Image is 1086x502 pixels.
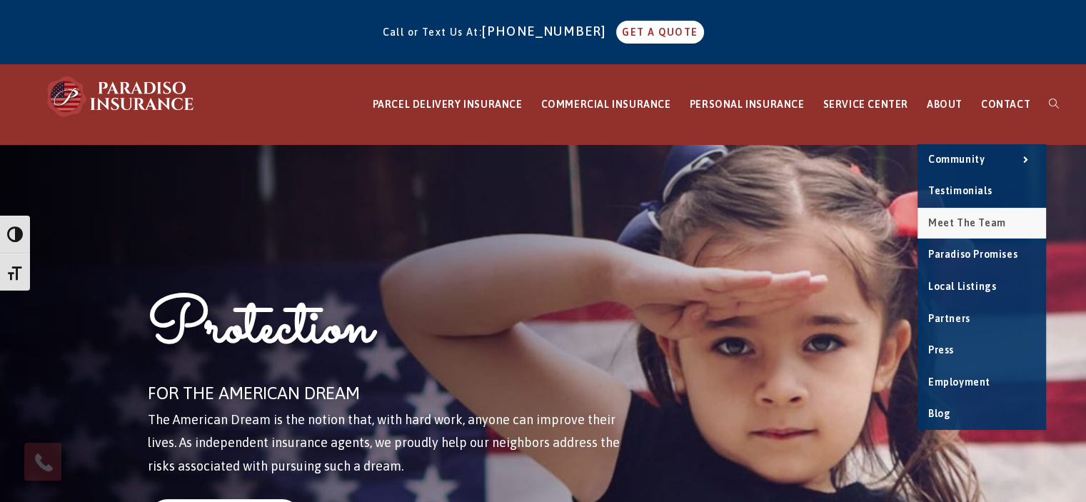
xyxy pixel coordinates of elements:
[928,344,954,356] span: Press
[928,217,1006,229] span: Meet the Team
[32,451,55,473] img: Phone icon
[363,65,532,144] a: PARCEL DELIVERY INSURANCE
[928,313,970,324] span: Partners
[690,99,805,110] span: PERSONAL INSURANCE
[981,99,1030,110] span: CONTACT
[917,271,1046,303] a: Local Listings
[823,99,907,110] span: SERVICE CENTER
[482,24,613,39] a: [PHONE_NUMBER]
[917,367,1046,398] a: Employment
[616,21,703,44] a: GET A QUOTE
[928,154,985,165] span: Community
[917,303,1046,335] a: Partners
[917,144,1046,176] a: Community
[917,335,1046,366] a: Press
[373,99,523,110] span: PARCEL DELIVERY INSURANCE
[917,176,1046,207] a: Testimonials
[917,65,972,144] a: ABOUT
[928,281,996,292] span: Local Listings
[927,99,962,110] span: ABOUT
[541,99,671,110] span: COMMERCIAL INSURANCE
[928,185,992,196] span: Testimonials
[148,287,628,378] h1: Protection
[917,208,1046,239] a: Meet the Team
[917,239,1046,271] a: Paradiso Promises
[972,65,1040,144] a: CONTACT
[928,249,1017,260] span: Paradiso Promises
[928,408,950,419] span: Blog
[43,75,200,118] img: Paradiso Insurance
[532,65,680,144] a: COMMERCIAL INSURANCE
[917,398,1046,430] a: Blog
[148,412,620,473] span: The American Dream is the notion that, with hard work, anyone can improve their lives. As indepen...
[813,65,917,144] a: SERVICE CENTER
[680,65,814,144] a: PERSONAL INSURANCE
[148,383,360,403] span: FOR THE AMERICAN DREAM
[382,26,482,38] span: Call or Text Us At:
[928,376,990,388] span: Employment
